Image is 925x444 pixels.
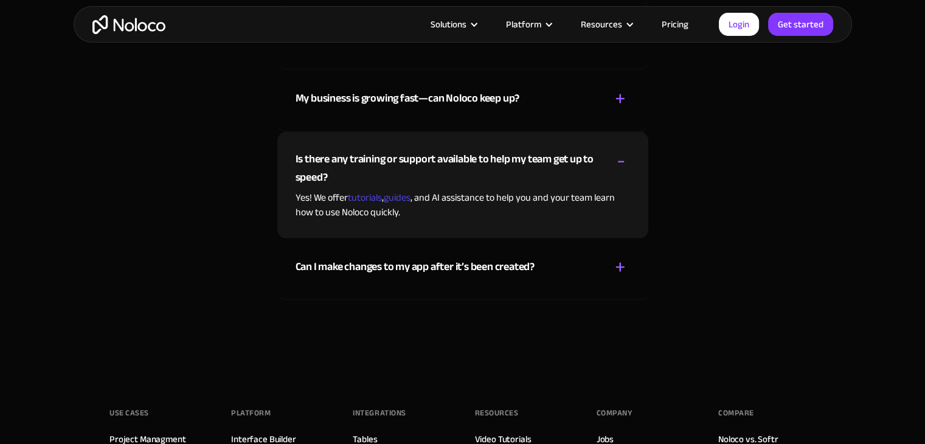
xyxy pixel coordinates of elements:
[718,403,754,421] div: Compare
[597,403,632,421] div: Company
[615,88,626,109] div: +
[719,13,759,36] a: Login
[348,188,382,206] a: tutorials
[615,256,626,277] div: +
[296,150,598,186] div: Is there any training or support available to help my team get up to speed?
[296,89,520,107] div: My business is growing fast—can Noloco keep up?
[581,16,622,32] div: Resources
[566,16,646,32] div: Resources
[231,403,271,421] div: Platform
[768,13,833,36] a: Get started
[296,257,535,276] div: Can I make changes to my app after it’s been created?
[92,15,165,34] a: home
[506,16,541,32] div: Platform
[646,16,704,32] a: Pricing
[617,150,625,171] div: -
[475,403,519,421] div: Resources
[353,403,406,421] div: INTEGRATIONS
[491,16,566,32] div: Platform
[415,16,491,32] div: Solutions
[384,188,411,206] a: guides
[431,16,466,32] div: Solutions
[296,190,630,219] p: Yes! We offer , , and AI assistance to help you and your team learn how to use Noloco quickly.
[109,403,149,421] div: Use Cases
